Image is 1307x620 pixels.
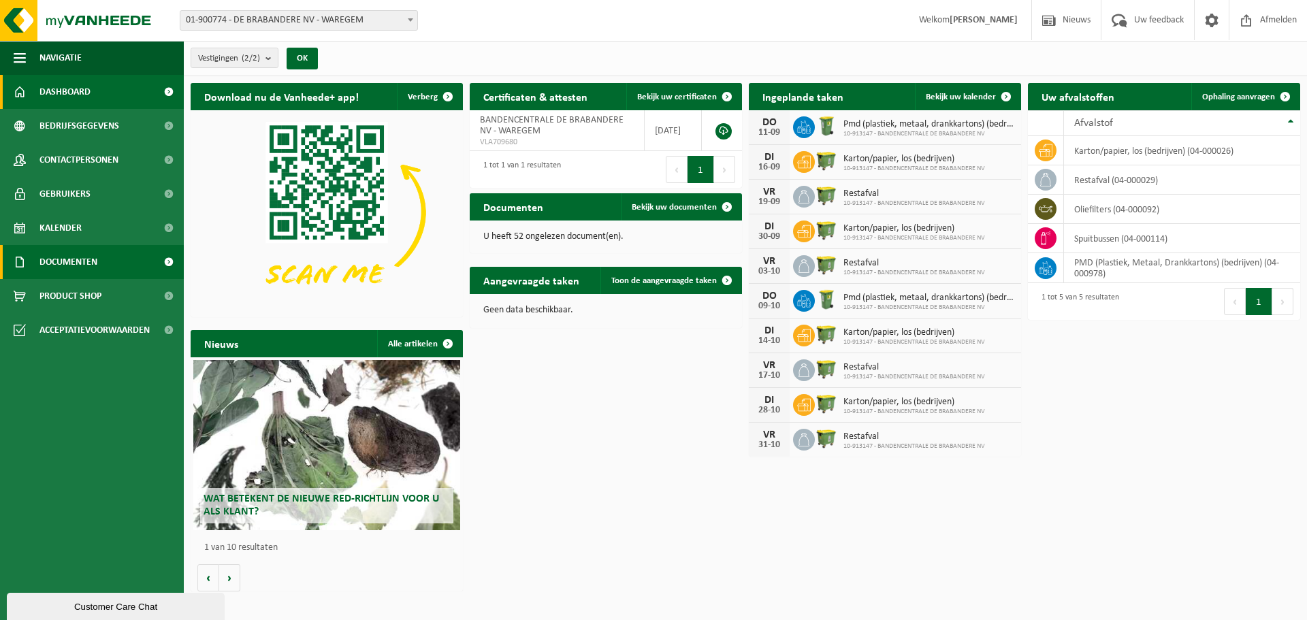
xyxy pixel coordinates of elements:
[843,258,985,269] span: Restafval
[756,336,783,346] div: 14-10
[1191,83,1299,110] a: Ophaling aanvragen
[193,360,460,530] a: Wat betekent de nieuwe RED-richtlijn voor u als klant?
[756,152,783,163] div: DI
[815,427,838,450] img: WB-1100-HPE-GN-50
[843,397,985,408] span: Karton/papier, los (bedrijven)
[815,184,838,207] img: WB-1100-HPE-GN-50
[756,395,783,406] div: DI
[204,543,456,553] p: 1 van 10 resultaten
[219,564,240,591] button: Volgende
[756,267,783,276] div: 03-10
[1272,288,1293,315] button: Next
[843,119,1014,130] span: Pmd (plastiek, metaal, drankkartons) (bedrijven)
[843,327,985,338] span: Karton/papier, los (bedrijven)
[645,110,702,151] td: [DATE]
[843,189,985,199] span: Restafval
[915,83,1020,110] a: Bekijk uw kalender
[39,279,101,313] span: Product Shop
[242,54,260,63] count: (2/2)
[1035,287,1119,316] div: 1 tot 5 van 5 resultaten
[39,109,119,143] span: Bedrijfsgegevens
[950,15,1018,25] strong: [PERSON_NAME]
[756,429,783,440] div: VR
[815,149,838,172] img: WB-1100-HPE-GN-50
[926,93,996,101] span: Bekijk uw kalender
[197,564,219,591] button: Vorige
[611,276,717,285] span: Toon de aangevraagde taken
[1028,83,1128,110] h2: Uw afvalstoffen
[843,431,985,442] span: Restafval
[843,293,1014,304] span: Pmd (plastiek, metaal, drankkartons) (bedrijven)
[39,211,82,245] span: Kalender
[756,256,783,267] div: VR
[756,128,783,137] div: 11-09
[470,193,557,220] h2: Documenten
[198,48,260,69] span: Vestigingen
[483,306,728,315] p: Geen data beschikbaar.
[1202,93,1275,101] span: Ophaling aanvragen
[843,408,985,416] span: 10-913147 - BANDENCENTRALE DE BRABANDERE NV
[815,253,838,276] img: WB-1100-HPE-GN-50
[1064,253,1300,283] td: PMD (Plastiek, Metaal, Drankkartons) (bedrijven) (04-000978)
[815,323,838,346] img: WB-1100-HPE-GN-50
[477,154,561,184] div: 1 tot 1 van 1 resultaten
[39,75,91,109] span: Dashboard
[191,110,463,314] img: Download de VHEPlus App
[39,41,82,75] span: Navigatie
[843,373,985,381] span: 10-913147 - BANDENCENTRALE DE BRABANDERE NV
[843,362,985,373] span: Restafval
[666,156,688,183] button: Previous
[843,304,1014,312] span: 10-913147 - BANDENCENTRALE DE BRABANDERE NV
[756,186,783,197] div: VR
[756,360,783,371] div: VR
[756,232,783,242] div: 30-09
[815,114,838,137] img: WB-0240-HPE-GN-50
[843,269,985,277] span: 10-913147 - BANDENCENTRALE DE BRABANDERE NV
[815,218,838,242] img: WB-1100-HPE-GN-50
[483,232,728,242] p: U heeft 52 ongelezen document(en).
[843,442,985,451] span: 10-913147 - BANDENCENTRALE DE BRABANDERE NV
[756,406,783,415] div: 28-10
[470,267,593,293] h2: Aangevraagde taken
[480,115,624,136] span: BANDENCENTRALE DE BRABANDERE NV - WAREGEM
[815,392,838,415] img: WB-1100-HPE-GN-50
[480,137,634,148] span: VLA709680
[1224,288,1246,315] button: Previous
[287,48,318,69] button: OK
[843,130,1014,138] span: 10-913147 - BANDENCENTRALE DE BRABANDERE NV
[191,83,372,110] h2: Download nu de Vanheede+ app!
[756,440,783,450] div: 31-10
[843,234,985,242] span: 10-913147 - BANDENCENTRALE DE BRABANDERE NV
[204,493,439,517] span: Wat betekent de nieuwe RED-richtlijn voor u als klant?
[470,83,601,110] h2: Certificaten & attesten
[843,338,985,346] span: 10-913147 - BANDENCENTRALE DE BRABANDERE NV
[600,267,741,294] a: Toon de aangevraagde taken
[7,590,227,620] iframe: chat widget
[1064,165,1300,195] td: restafval (04-000029)
[843,223,985,234] span: Karton/papier, los (bedrijven)
[843,165,985,173] span: 10-913147 - BANDENCENTRALE DE BRABANDERE NV
[756,371,783,380] div: 17-10
[191,48,278,68] button: Vestigingen(2/2)
[180,10,418,31] span: 01-900774 - DE BRABANDERE NV - WAREGEM
[756,197,783,207] div: 19-09
[815,288,838,311] img: WB-0240-HPE-GN-50
[749,83,857,110] h2: Ingeplande taken
[621,193,741,221] a: Bekijk uw documenten
[756,117,783,128] div: DO
[377,330,462,357] a: Alle artikelen
[626,83,741,110] a: Bekijk uw certificaten
[843,199,985,208] span: 10-913147 - BANDENCENTRALE DE BRABANDERE NV
[688,156,714,183] button: 1
[637,93,717,101] span: Bekijk uw certificaten
[815,357,838,380] img: WB-1100-HPE-GN-50
[180,11,417,30] span: 01-900774 - DE BRABANDERE NV - WAREGEM
[39,177,91,211] span: Gebruikers
[756,163,783,172] div: 16-09
[1064,224,1300,253] td: spuitbussen (04-000114)
[1246,288,1272,315] button: 1
[1064,136,1300,165] td: karton/papier, los (bedrijven) (04-000026)
[714,156,735,183] button: Next
[756,325,783,336] div: DI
